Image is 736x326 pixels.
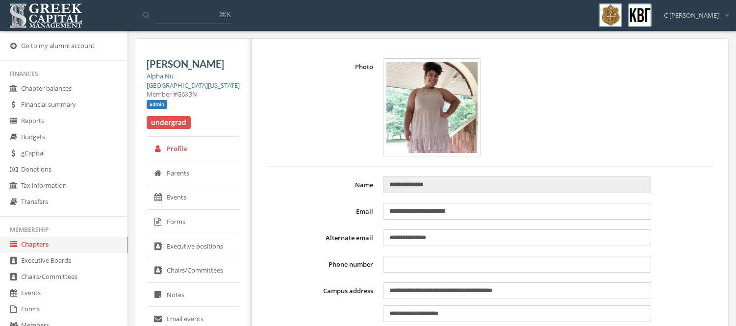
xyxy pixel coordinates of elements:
label: Alternate email [266,229,378,246]
span: C [PERSON_NAME] [664,11,719,20]
label: Phone number [266,256,378,273]
span: undergrad [147,116,191,129]
a: Executive positions [147,234,240,259]
div: C [PERSON_NAME] [658,3,729,20]
a: Parents [147,161,240,186]
a: Notes [147,283,240,307]
label: Campus address [266,282,378,322]
label: Photo [266,58,378,156]
div: Member # [147,90,240,99]
span: G6X3N [177,90,197,99]
a: Forms [147,210,240,234]
span: ⌘K [219,9,231,19]
a: Profile [147,137,240,161]
a: [GEOGRAPHIC_DATA][US_STATE] [147,81,240,90]
a: Events [147,185,240,210]
a: Chairs/Committees [147,258,240,283]
label: Email [266,203,378,220]
a: Alpha Nu [147,72,174,80]
label: Name [266,176,378,193]
span: [PERSON_NAME] [147,58,224,70]
span: admin [147,100,167,109]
